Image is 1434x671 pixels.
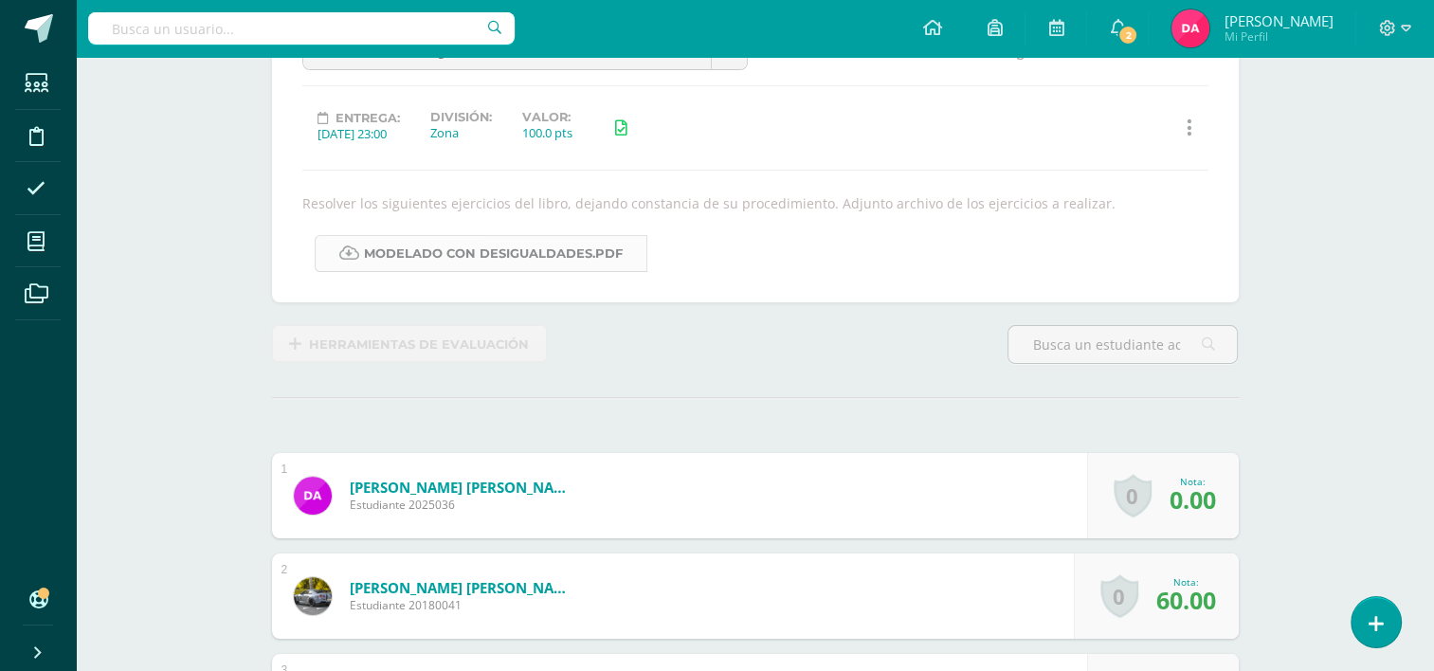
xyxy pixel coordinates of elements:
[1117,25,1138,45] span: 2
[1170,483,1216,516] span: 0.00
[1171,9,1209,47] img: 0d1c13a784e50cea1b92786e6af8f399.png
[1156,575,1216,589] div: Nota:
[1224,28,1333,45] span: Mi Perfil
[315,235,647,272] a: Modelado con desigualdades.pdf
[430,110,492,124] label: División:
[1170,475,1216,488] div: Nota:
[350,578,577,597] a: [PERSON_NAME] [PERSON_NAME]
[430,124,492,141] div: Zona
[294,477,332,515] img: 32c884dd03b489fcdbbb6db53c03a5d3.png
[294,577,332,615] img: fc84353caadfea4914385f38b906a64f.png
[1156,584,1216,616] span: 60.00
[309,327,529,362] span: Herramientas de evaluación
[522,110,572,124] label: Valor:
[522,124,572,141] div: 100.0 pts
[1224,11,1333,30] span: [PERSON_NAME]
[88,12,515,45] input: Busca un usuario...
[1114,474,1152,517] a: 0
[336,111,400,125] span: Entrega:
[318,125,400,142] div: [DATE] 23:00
[350,497,577,513] span: Estudiante 2025036
[350,597,577,613] span: Estudiante 20180041
[295,194,1216,212] div: Resolver los siguientes ejercicios del libro, dejando constancia de su procedimiento. Adjunto arc...
[350,478,577,497] a: [PERSON_NAME] [PERSON_NAME]
[1100,574,1138,618] a: 0
[1008,326,1237,363] input: Busca un estudiante aquí...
